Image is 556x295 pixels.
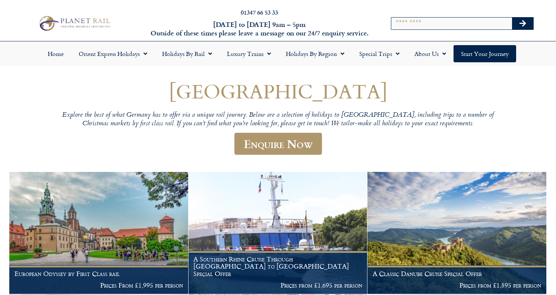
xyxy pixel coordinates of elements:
[241,8,278,16] a: 01347 66 53 33
[40,45,71,62] a: Home
[454,45,516,62] a: Start your Journey
[15,270,183,277] h1: European Odyssey by First Class rail
[15,282,183,289] p: Prices From £1,995 per person
[189,172,368,294] a: A Southern Rhine Cruise Through [GEOGRAPHIC_DATA] to [GEOGRAPHIC_DATA] Special Offer Prices from ...
[193,255,362,277] h1: A Southern Rhine Cruise Through [GEOGRAPHIC_DATA] to [GEOGRAPHIC_DATA] Special Offer
[150,20,369,38] h6: [DATE] to [DATE] 9am – 5pm Outside of these times please leave a message on our 24/7 enquiry serv...
[4,45,552,62] nav: Menu
[278,45,352,62] a: Holidays by Region
[234,133,322,155] a: Enquire Now
[54,80,502,102] h1: [GEOGRAPHIC_DATA]
[352,45,407,62] a: Special Trips
[36,14,112,33] img: Planet Rail Train Holidays Logo
[71,45,155,62] a: Orient Express Holidays
[373,282,541,289] p: Prices from £1,895 per person
[367,172,547,294] a: A Classic Danube Cruise Special Offer Prices from £1,895 per person
[373,270,541,277] h1: A Classic Danube Cruise Special Offer
[54,111,502,129] p: Explore the best of what Germany has to offer via a unique rail journey. Below are a selection of...
[155,45,219,62] a: Holidays by Rail
[193,282,362,289] p: Prices from £1,695 per person
[512,18,534,29] button: Search
[219,45,278,62] a: Luxury Trains
[407,45,454,62] a: About Us
[9,172,189,294] a: European Odyssey by First Class rail Prices From £1,995 per person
